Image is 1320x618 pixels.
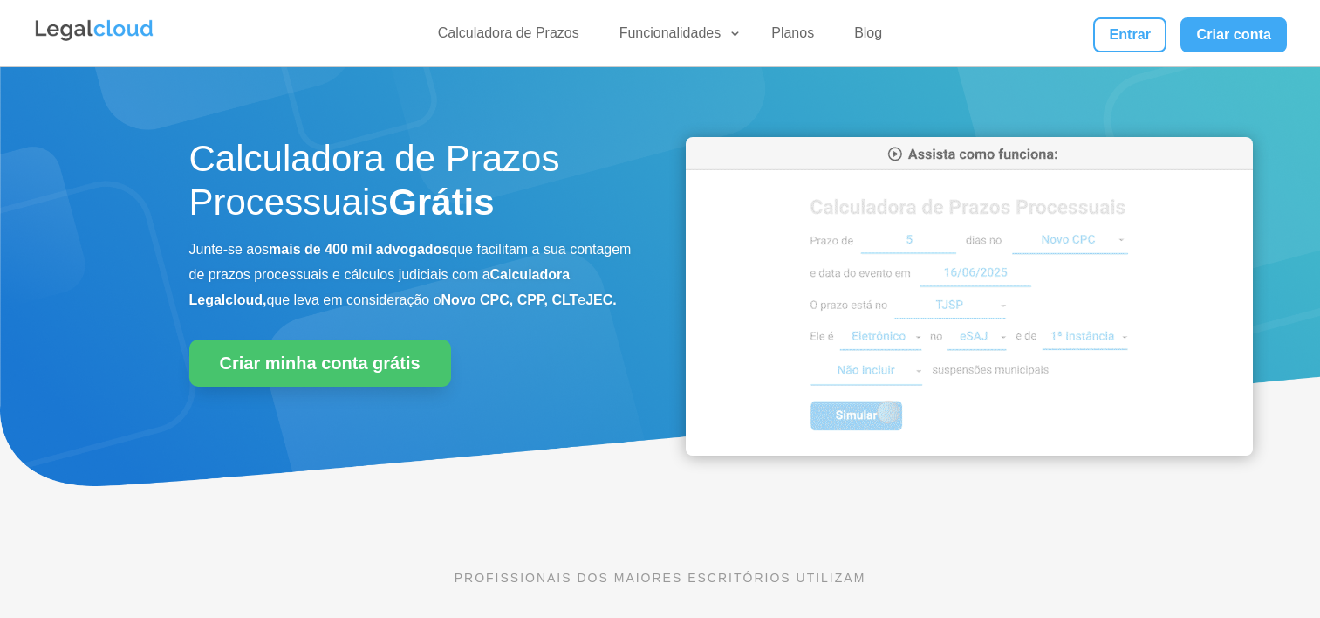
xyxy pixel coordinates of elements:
a: Calculadora de Prazos Processuais da Legalcloud [686,443,1253,458]
a: Planos [761,24,824,50]
b: Calculadora Legalcloud, [189,267,571,307]
a: Funcionalidades [609,24,742,50]
p: PROFISSIONAIS DOS MAIORES ESCRITÓRIOS UTILIZAM [189,568,1132,587]
b: mais de 400 mil advogados [269,242,449,257]
a: Calculadora de Prazos [427,24,590,50]
a: Entrar [1093,17,1166,52]
img: Calculadora de Prazos Processuais da Legalcloud [686,137,1253,456]
p: Junte-se aos que facilitam a sua contagem de prazos processuais e cálculos judiciais com a que le... [189,237,634,312]
img: Legalcloud Logo [33,17,155,44]
a: Logo da Legalcloud [33,31,155,46]
a: Criar minha conta grátis [189,340,451,387]
a: Criar conta [1180,17,1287,52]
b: Novo CPC, CPP, CLT [441,292,578,307]
h1: Calculadora de Prazos Processuais [189,137,634,234]
b: JEC. [585,292,617,307]
strong: Grátis [388,182,494,223]
a: Blog [844,24,893,50]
